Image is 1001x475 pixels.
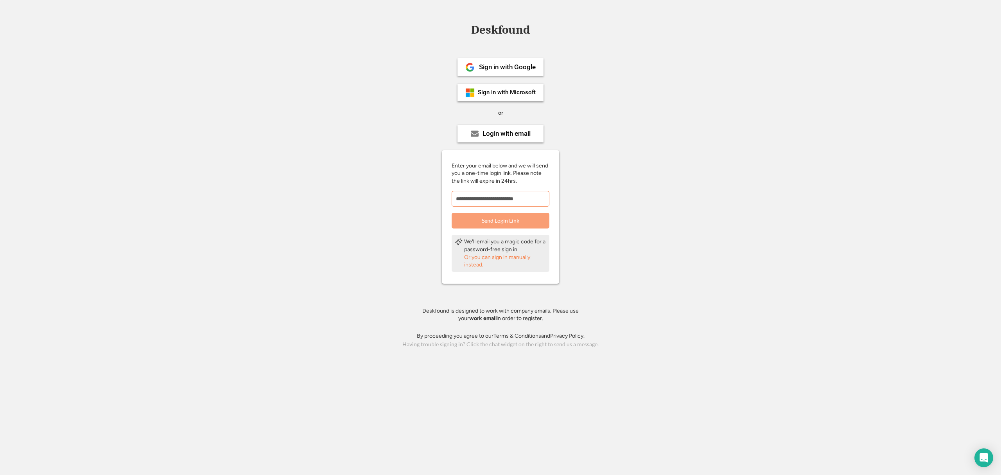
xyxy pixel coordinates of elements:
strong: work email [469,315,497,322]
img: 1024px-Google__G__Logo.svg.png [465,63,475,72]
div: Or you can sign in manually instead. [464,254,546,269]
div: or [498,109,503,117]
div: Sign in with Microsoft [478,90,536,95]
img: ms-symbollockup_mssymbol_19.png [465,88,475,97]
div: Login with email [483,130,531,137]
a: Privacy Policy. [550,333,585,339]
div: By proceeding you agree to our and [417,332,585,340]
div: Sign in with Google [479,64,536,70]
div: We'll email you a magic code for a password-free sign in. [464,238,546,253]
div: Open Intercom Messenger [974,448,993,467]
div: Deskfound [467,24,534,36]
div: Deskfound is designed to work with company emails. Please use your in order to register. [413,307,588,322]
div: Enter your email below and we will send you a one-time login link. Please note the link will expi... [452,162,549,185]
button: Send Login Link [452,213,549,229]
a: Terms & Conditions [493,333,541,339]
